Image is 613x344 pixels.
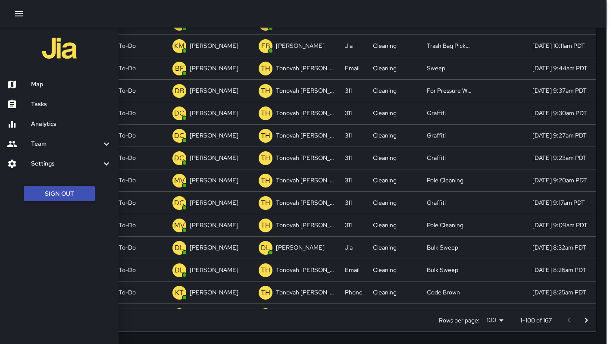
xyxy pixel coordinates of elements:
h6: Team [31,139,101,149]
button: Sign Out [24,186,95,202]
h6: Map [31,80,112,89]
h6: Analytics [31,119,112,129]
h6: Tasks [31,100,112,109]
img: jia-logo [42,31,77,66]
h6: Settings [31,159,101,169]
